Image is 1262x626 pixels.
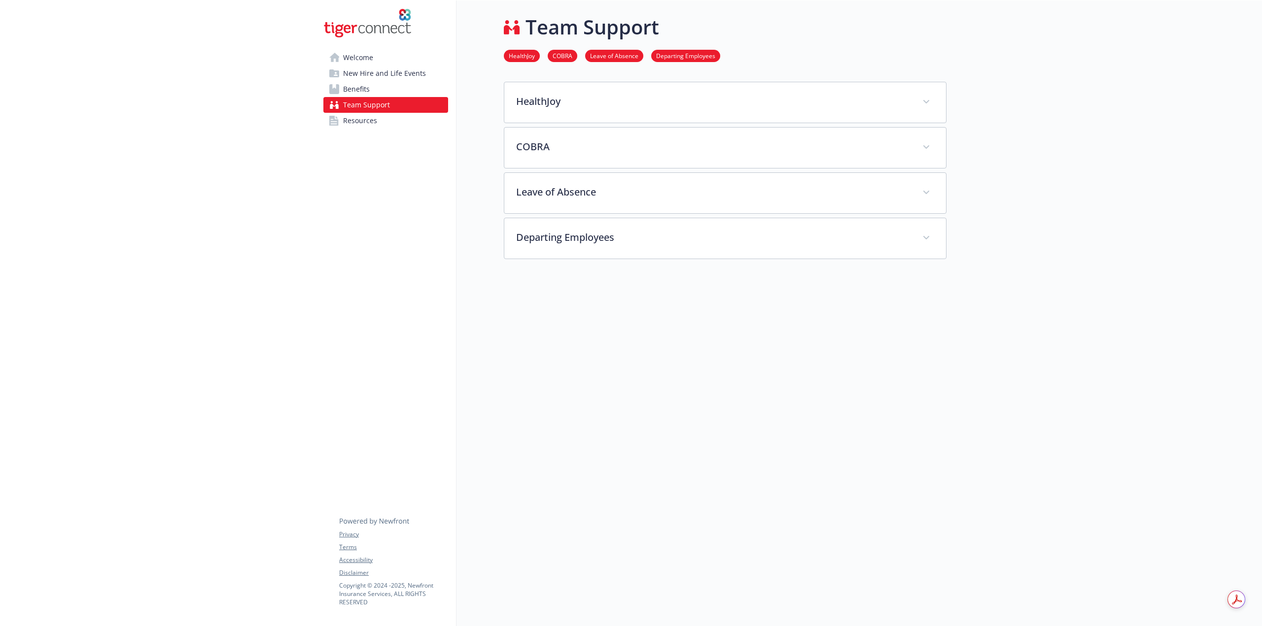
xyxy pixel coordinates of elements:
div: COBRA [504,128,946,168]
p: HealthJoy [516,94,911,109]
a: Team Support [323,97,448,113]
p: COBRA [516,139,911,154]
a: Accessibility [339,556,448,564]
span: Welcome [343,50,373,66]
a: Welcome [323,50,448,66]
h1: Team Support [526,12,659,42]
a: Leave of Absence [585,51,643,60]
p: Leave of Absence [516,185,911,199]
a: Resources [323,113,448,129]
p: Copyright © 2024 - 2025 , Newfront Insurance Services, ALL RIGHTS RESERVED [339,581,448,606]
p: Departing Employees [516,230,911,245]
div: Departing Employees [504,218,946,259]
span: Team Support [343,97,390,113]
a: Departing Employees [651,51,720,60]
a: Benefits [323,81,448,97]
a: Terms [339,543,448,552]
a: Privacy [339,530,448,539]
a: New Hire and Life Events [323,66,448,81]
a: HealthJoy [504,51,540,60]
a: Disclaimer [339,568,448,577]
span: New Hire and Life Events [343,66,426,81]
a: COBRA [548,51,577,60]
div: Leave of Absence [504,173,946,213]
span: Resources [343,113,377,129]
div: HealthJoy [504,82,946,123]
span: Benefits [343,81,370,97]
